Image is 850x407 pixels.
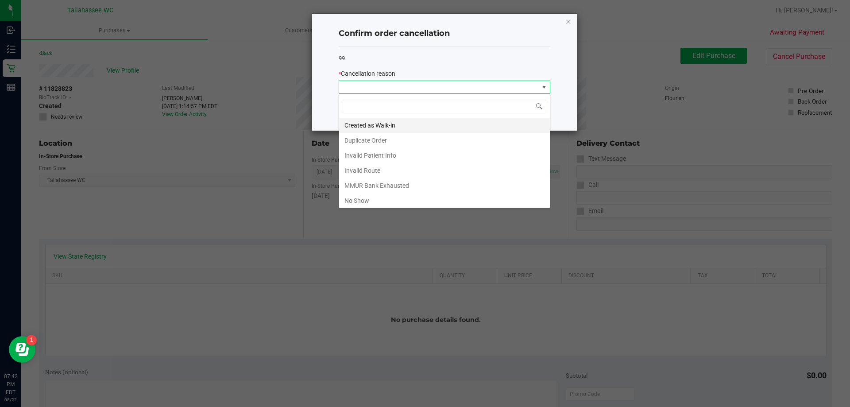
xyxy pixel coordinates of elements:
span: 99 [339,55,345,62]
button: Close [565,16,572,27]
h4: Confirm order cancellation [339,28,550,39]
li: Created as Walk-in [339,118,550,133]
span: Cancellation reason [341,70,395,77]
li: Invalid Route [339,163,550,178]
li: Duplicate Order [339,133,550,148]
iframe: Resource center unread badge [26,335,37,345]
li: MMUR Bank Exhausted [339,178,550,193]
li: Invalid Patient Info [339,148,550,163]
li: No Show [339,193,550,208]
iframe: Resource center [9,336,35,363]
